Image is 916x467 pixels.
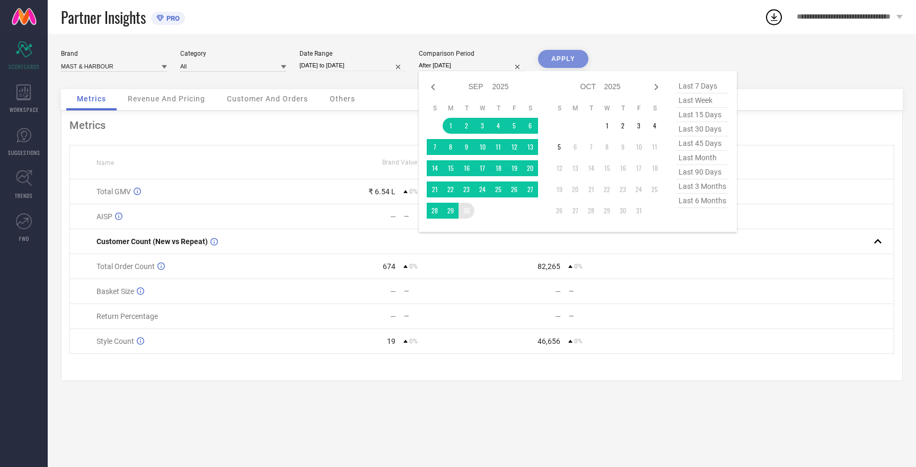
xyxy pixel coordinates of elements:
[459,181,474,197] td: Tue Sep 23 2025
[599,160,615,176] td: Wed Oct 15 2025
[676,179,729,194] span: last 3 months
[443,160,459,176] td: Mon Sep 15 2025
[647,139,663,155] td: Sat Oct 11 2025
[459,118,474,134] td: Tue Sep 02 2025
[676,79,729,93] span: last 7 days
[490,160,506,176] td: Thu Sep 18 2025
[443,139,459,155] td: Mon Sep 08 2025
[506,139,522,155] td: Fri Sep 12 2025
[459,139,474,155] td: Tue Sep 09 2025
[128,94,205,103] span: Revenue And Pricing
[427,104,443,113] th: Sunday
[569,288,646,295] div: —
[551,104,567,113] th: Sunday
[631,104,647,113] th: Friday
[647,160,663,176] td: Sat Oct 18 2025
[427,81,439,93] div: Previous month
[404,313,481,320] div: —
[77,94,106,103] span: Metrics
[569,313,646,320] div: —
[227,94,308,103] span: Customer And Orders
[615,104,631,113] th: Thursday
[490,104,506,113] th: Thursday
[474,181,490,197] td: Wed Sep 24 2025
[459,203,474,219] td: Tue Sep 30 2025
[96,187,131,196] span: Total GMV
[676,93,729,108] span: last week
[96,212,112,221] span: AISP
[647,118,663,134] td: Sat Oct 04 2025
[390,212,396,221] div: —
[631,139,647,155] td: Fri Oct 10 2025
[567,203,583,219] td: Mon Oct 27 2025
[19,235,29,243] span: FWD
[583,104,599,113] th: Tuesday
[522,181,538,197] td: Sat Sep 27 2025
[474,118,490,134] td: Wed Sep 03 2025
[599,104,615,113] th: Wednesday
[506,160,522,176] td: Fri Sep 19 2025
[599,118,615,134] td: Wed Oct 01 2025
[443,203,459,219] td: Mon Sep 29 2025
[474,104,490,113] th: Wednesday
[555,312,561,321] div: —
[427,181,443,197] td: Sun Sep 21 2025
[383,262,395,271] div: 674
[96,337,134,345] span: Style Count
[8,63,40,71] span: SCORECARDS
[61,50,167,57] div: Brand
[676,136,729,151] span: last 45 days
[8,149,40,157] span: SUGGESTIONS
[69,119,894,132] div: Metrics
[506,104,522,113] th: Friday
[567,181,583,197] td: Mon Oct 20 2025
[382,159,417,166] span: Brand Value
[390,312,396,321] div: —
[419,60,525,71] input: Select comparison period
[538,337,560,345] div: 46,656
[676,122,729,136] span: last 30 days
[96,237,208,246] span: Customer Count (New vs Repeat)
[676,194,729,208] span: last 6 months
[409,338,418,345] span: 0%
[522,139,538,155] td: Sat Sep 13 2025
[522,118,538,134] td: Sat Sep 06 2025
[615,203,631,219] td: Thu Oct 30 2025
[676,108,729,122] span: last 15 days
[506,181,522,197] td: Fri Sep 26 2025
[368,187,395,196] div: ₹ 6.54 L
[599,181,615,197] td: Wed Oct 22 2025
[599,203,615,219] td: Wed Oct 29 2025
[459,160,474,176] td: Tue Sep 16 2025
[96,159,114,167] span: Name
[676,151,729,165] span: last month
[615,139,631,155] td: Thu Oct 09 2025
[567,160,583,176] td: Mon Oct 13 2025
[631,160,647,176] td: Fri Oct 17 2025
[615,118,631,134] td: Thu Oct 02 2025
[615,181,631,197] td: Thu Oct 23 2025
[647,104,663,113] th: Saturday
[574,263,583,270] span: 0%
[180,50,286,57] div: Category
[96,287,134,296] span: Basket Size
[459,104,474,113] th: Tuesday
[631,203,647,219] td: Fri Oct 31 2025
[427,160,443,176] td: Sun Sep 14 2025
[15,192,33,200] span: TRENDS
[490,139,506,155] td: Thu Sep 11 2025
[631,181,647,197] td: Fri Oct 24 2025
[567,139,583,155] td: Mon Oct 06 2025
[551,181,567,197] td: Sun Oct 19 2025
[574,338,583,345] span: 0%
[404,213,481,220] div: —
[330,94,355,103] span: Others
[443,104,459,113] th: Monday
[10,106,39,114] span: WORKSPACE
[676,165,729,179] span: last 90 days
[404,288,481,295] div: —
[538,262,560,271] div: 82,265
[96,312,158,321] span: Return Percentage
[583,160,599,176] td: Tue Oct 14 2025
[427,139,443,155] td: Sun Sep 07 2025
